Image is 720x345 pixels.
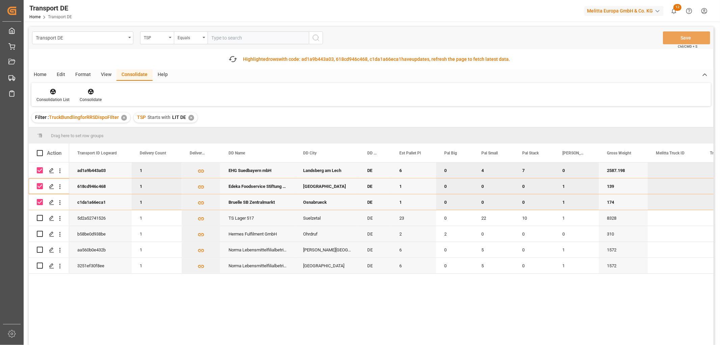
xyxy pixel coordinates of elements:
[599,210,648,226] div: 8328
[682,3,697,19] button: Help Center
[584,4,666,17] button: Melitta Europa GmbH & Co. KG
[116,69,153,81] div: Consolidate
[436,210,473,226] div: 0
[399,151,421,155] span: Est Pallet Pl
[359,194,391,210] div: DE
[401,56,412,62] span: have
[678,44,697,49] span: Ctrl/CMD + S
[436,242,473,257] div: 0
[473,226,514,242] div: 0
[29,194,69,210] div: Press SPACE to deselect this row.
[514,226,554,242] div: 0
[473,178,514,194] div: 0
[52,69,70,81] div: Edit
[29,69,52,81] div: Home
[29,163,69,178] div: Press SPACE to deselect this row.
[29,210,69,226] div: Press SPACE to select this row.
[473,258,514,273] div: 5
[367,151,377,155] span: DD Country
[220,163,295,178] div: EHG Suedbayern mbH
[436,178,473,194] div: 0
[599,242,648,257] div: 1572
[554,242,599,257] div: 1
[132,258,182,273] div: 1
[229,151,245,155] span: DD Name
[599,226,648,242] div: 310
[121,115,127,121] div: ✕
[70,69,96,81] div: Format
[436,163,473,178] div: 0
[190,151,206,155] span: Delivery List
[359,178,391,194] div: DE
[220,178,295,194] div: Edeka Foodservice Stiftung Co. KG
[473,242,514,257] div: 5
[132,242,182,257] div: 1
[391,226,436,242] div: 2
[481,151,498,155] span: Pal Small
[663,31,710,44] button: Save
[29,178,69,194] div: Press SPACE to deselect this row.
[562,151,585,155] span: [PERSON_NAME]
[132,178,182,194] div: 1
[69,226,132,242] div: b58be0d938be
[359,210,391,226] div: DE
[29,226,69,242] div: Press SPACE to select this row.
[359,242,391,257] div: DE
[69,258,132,273] div: 3251ef30f8ee
[144,33,167,41] div: TSP
[391,210,436,226] div: 23
[444,151,457,155] span: Pal Big
[132,210,182,226] div: 1
[69,194,132,210] div: c1da1a66eca1
[295,178,359,194] div: [GEOGRAPHIC_DATA]
[554,163,599,178] div: 0
[309,31,323,44] button: search button
[178,33,201,41] div: Equals
[514,242,554,257] div: 0
[391,163,436,178] div: 6
[220,258,295,273] div: Norma Lebensmittelfilialbetrieb
[656,151,685,155] span: Melitta Truck ID
[132,163,182,178] div: 1
[51,133,104,138] span: Drag here to set row groups
[295,242,359,257] div: [PERSON_NAME][GEOGRAPHIC_DATA]
[359,226,391,242] div: DE
[220,194,295,210] div: Bruelle SB Zentralmarkt
[220,242,295,257] div: Norma Lebensmittelfilialbetrieb
[137,115,146,120] span: TSP
[295,194,359,210] div: Osnabrueck
[243,56,510,63] div: Highlighted with code: ad1a9b443a03, 618cd946c468, c1da1a66eca1 updates, refresh the page to fetc...
[268,56,278,62] span: rows
[295,258,359,273] div: [GEOGRAPHIC_DATA]
[436,258,473,273] div: 0
[69,178,132,194] div: 618cd946c468
[36,97,70,103] div: Consolidation List
[391,194,436,210] div: 1
[132,194,182,210] div: 1
[132,226,182,242] div: 1
[473,210,514,226] div: 22
[49,115,119,120] span: TruckBundlingforRRSDispoFIlter
[69,163,132,178] div: ad1a9b443a03
[359,258,391,273] div: DE
[522,151,539,155] span: Pal Stack
[77,151,117,155] span: Transport ID Logward
[554,178,599,194] div: 1
[47,150,61,156] div: Action
[29,3,72,13] div: Transport DE
[32,31,133,44] button: open menu
[473,163,514,178] div: 4
[391,242,436,257] div: 6
[303,151,317,155] span: DD City
[295,210,359,226] div: Suelzetal
[29,15,41,19] a: Home
[554,194,599,210] div: 1
[599,178,648,194] div: 139
[514,178,554,194] div: 0
[514,210,554,226] div: 10
[140,151,166,155] span: Delivery Count
[36,33,126,42] div: Transport DE
[96,69,116,81] div: View
[295,163,359,178] div: Landsberg am Lech
[153,69,173,81] div: Help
